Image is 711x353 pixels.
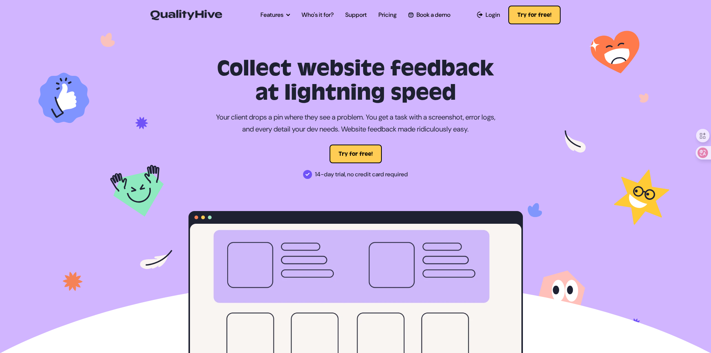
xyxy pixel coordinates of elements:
a: Login [477,10,500,19]
a: Features [261,10,290,19]
button: Try for free! [330,145,382,163]
button: Try for free! [508,6,561,24]
span: 14-day trial, no credit card required [315,168,408,180]
a: Support [345,10,367,19]
a: Pricing [378,10,397,19]
img: 14-day trial, no credit card required [303,170,312,179]
h1: Collect website feedback at lightning speed [188,57,523,105]
img: Book a QualityHive Demo [408,12,413,17]
img: QualityHive - Bug Tracking Tool [150,10,222,20]
a: Who's it for? [302,10,334,19]
a: Book a demo [408,10,450,19]
p: Your client drops a pin where they see a problem. You get a task with a screenshot, error logs, a... [216,111,496,136]
span: Login [486,10,500,19]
